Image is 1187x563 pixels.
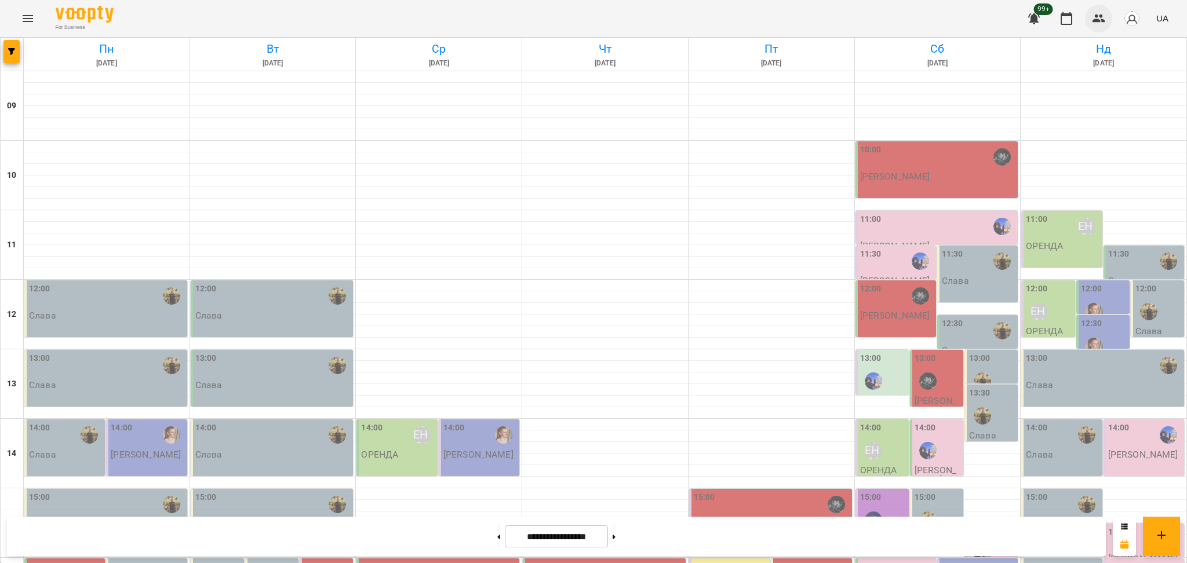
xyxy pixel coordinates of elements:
h6: 14 [7,447,16,460]
p: [PERSON_NAME] [860,276,930,286]
p: Слава [29,449,56,459]
img: Слава Болбі [1160,253,1177,270]
h6: [DATE] [524,58,686,69]
img: Слава Болбі [81,426,98,444]
h6: Чт [524,40,686,58]
img: Слава Болбі [163,287,180,305]
p: ОРЕНДА [860,465,897,475]
img: Слава Болбі [1140,303,1157,320]
p: ОРЕНДА [1026,241,1063,251]
label: 15:00 [694,491,715,504]
div: Слава Болбі [993,253,1011,270]
label: 12:00 [860,283,882,295]
label: 11:00 [860,213,882,226]
label: 13:00 [860,352,882,365]
h6: Вт [192,40,354,58]
span: For Business [56,24,114,31]
h6: [DATE] [192,58,354,69]
div: ОРЕНДА [413,426,431,444]
img: Слава Болбі [329,357,346,374]
label: 12:30 [942,317,963,330]
p: [PERSON_NAME] [860,171,930,181]
label: 11:30 [942,248,963,261]
label: 15:00 [1026,491,1047,504]
div: Єгор [919,442,937,459]
label: 13:00 [969,352,991,365]
h6: Нд [1022,40,1185,58]
p: [PERSON_NAME] [860,241,930,251]
label: 15:00 [195,491,217,504]
h6: [DATE] [857,58,1019,69]
label: 14:00 [443,422,465,434]
p: Слава [195,449,223,459]
p: Слава [195,310,223,320]
img: Слава Болбі [1078,426,1095,444]
p: [PERSON_NAME] [915,465,961,485]
label: 14:00 [1108,422,1130,434]
label: 14:00 [915,422,936,434]
label: 12:00 [1026,283,1047,295]
h6: 10 [7,169,16,182]
p: Слава [29,380,56,390]
h6: Пн [26,40,188,58]
img: Слава Болбі [974,372,991,390]
p: Слава [29,310,56,320]
div: Слава Болбі [974,407,991,425]
label: 12:00 [1135,283,1157,295]
img: avatar_s.png [1124,10,1140,27]
p: [PERSON_NAME] [443,449,514,459]
img: Voopty Logo [56,6,114,23]
label: 14:00 [361,422,383,434]
p: [PERSON_NAME] [915,396,961,416]
p: Слава [1026,449,1053,459]
label: 14:00 [1026,422,1047,434]
label: 14:00 [111,422,132,434]
button: Menu [14,5,42,32]
p: Слава [942,276,969,286]
label: 14:00 [29,422,50,434]
p: [PERSON_NAME] [1108,449,1178,459]
div: ОРЕНДА [1078,218,1095,235]
h6: 11 [7,239,16,251]
img: Козаченко Євгеній [828,496,845,513]
span: UA [1156,12,1168,24]
img: Єгор [912,253,929,270]
label: 13:00 [29,352,50,365]
label: 12:00 [195,283,217,295]
img: Слава Болбі [329,426,346,444]
label: 12:00 [1081,283,1102,295]
p: Слава [942,345,969,355]
div: Слава Болбі [163,496,180,513]
h6: Ср [358,40,520,58]
img: Михайло [1086,303,1103,320]
div: Козаченко Євгеній [993,148,1011,166]
div: Михайло [163,426,180,444]
div: Єгор [865,372,882,390]
p: Слава [1135,326,1163,336]
img: Слава Болбі [329,496,346,513]
div: Михайло [1086,338,1103,355]
div: ОРЕНДА [865,442,882,459]
p: [PERSON_NAME] [111,449,181,459]
h6: [DATE] [690,58,853,69]
img: Козаченко Євгеній [912,287,929,305]
img: Єгор [993,218,1011,235]
label: 15:00 [29,491,50,504]
label: 15:00 [860,491,882,504]
label: 10:00 [860,144,882,156]
p: Слава [1026,380,1053,390]
h6: [DATE] [26,58,188,69]
label: 13:30 [969,387,991,400]
img: Слава Болбі [993,322,1011,339]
